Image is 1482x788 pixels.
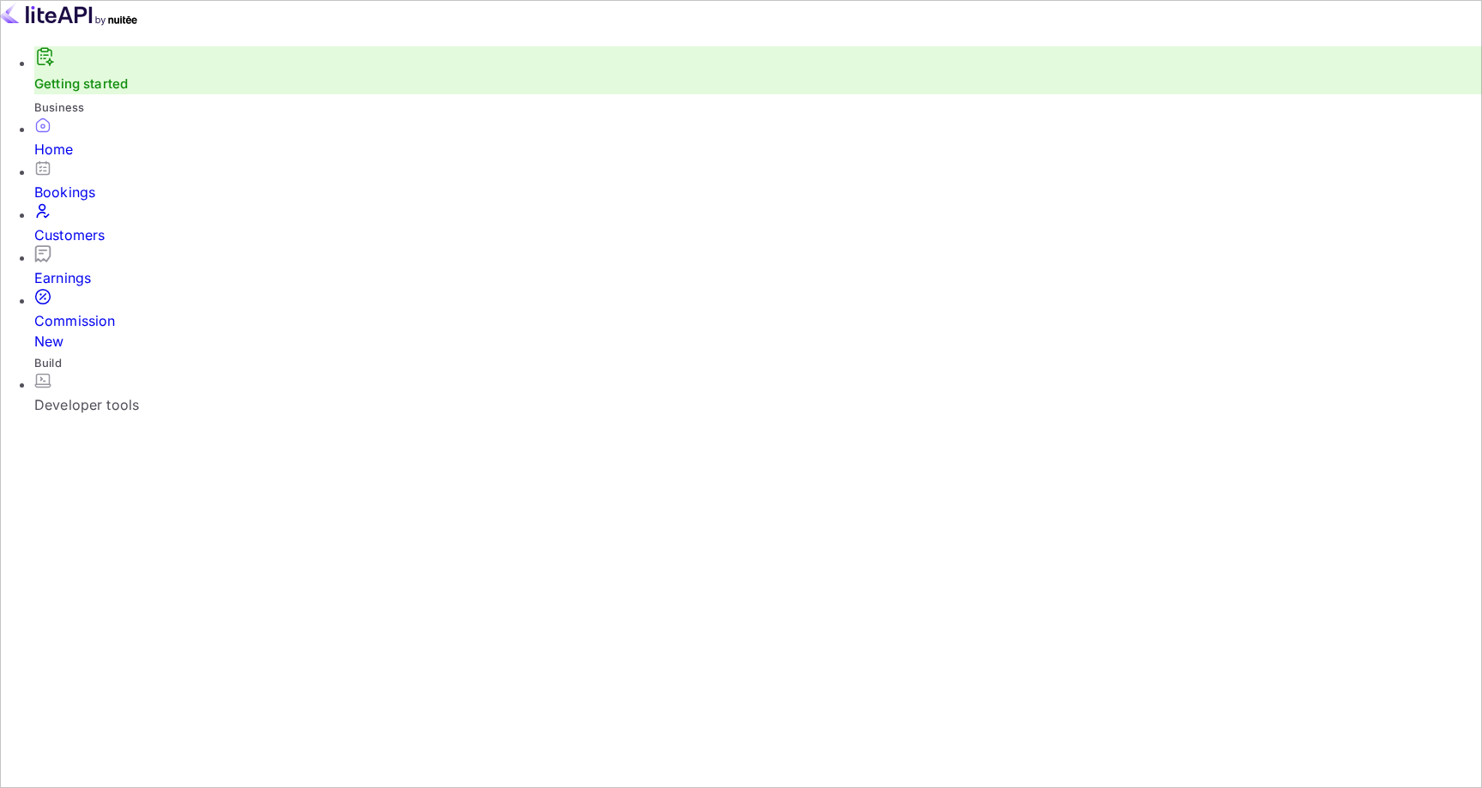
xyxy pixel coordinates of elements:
a: Earnings [34,245,1482,288]
a: Bookings [34,159,1482,202]
a: CommissionNew [34,288,1482,352]
span: Build [34,356,62,370]
div: New [34,331,1482,352]
div: Getting started [34,46,1482,94]
div: Commission [34,310,1482,352]
a: Home [34,117,1482,159]
div: Developer tools [34,394,1482,415]
div: Customers [34,225,1482,245]
a: Getting started [34,75,128,92]
a: Customers [34,202,1482,245]
div: Earnings [34,268,1482,288]
div: Bookings [34,182,1482,202]
span: Business [34,100,84,114]
div: Home [34,139,1482,159]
